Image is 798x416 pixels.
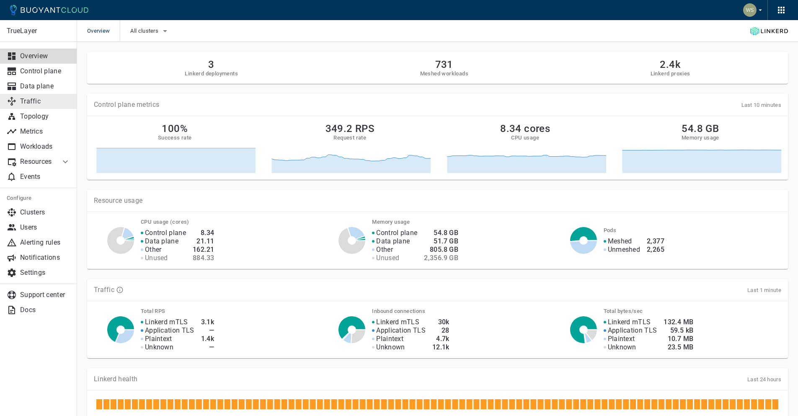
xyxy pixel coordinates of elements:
[193,245,214,254] h4: 162.21
[20,208,70,217] p: Clusters
[193,254,214,262] h4: 884.33
[20,67,70,75] p: Control plane
[20,253,70,262] p: Notifications
[647,237,664,245] h4: 2,377
[651,59,690,70] h2: 2.4k
[94,375,137,383] p: Linkerd health
[145,318,188,326] p: Linkerd mTLS
[193,237,214,245] h4: 21.11
[511,134,539,141] h5: CPU usage
[145,343,173,351] p: Unknown
[608,245,640,254] p: Unmeshed
[325,123,375,134] h2: 349.2 RPS
[20,127,70,136] p: Metrics
[94,123,256,173] a: 100%Success rate
[269,123,431,173] a: 349.2 RPSRequest rate
[376,229,417,237] p: Control plane
[424,254,458,262] h4: 2,356.9 GB
[94,286,114,294] p: Traffic
[185,59,238,70] h2: 3
[94,196,781,205] p: Resource usage
[145,229,186,237] p: Control plane
[424,237,458,245] h4: 51.7 GB
[376,326,426,335] p: Application TLS
[420,70,468,77] h5: Meshed workloads
[20,52,70,60] p: Overview
[664,343,693,351] h4: 23.5 MB
[145,326,194,335] p: Application TLS
[620,123,781,173] a: 54.8 GBMemory usage
[682,134,719,141] h5: Memory usage
[432,326,449,335] h4: 28
[20,223,70,232] p: Users
[94,101,159,109] p: Control plane metrics
[20,142,70,151] p: Workloads
[743,3,757,17] img: Weichung Shaw
[20,306,70,314] p: Docs
[158,134,192,141] h5: Success rate
[7,195,70,202] h5: Configure
[185,70,238,77] h5: Linkerd deployments
[608,318,651,326] p: Linkerd mTLS
[201,318,214,326] h4: 3.1k
[432,318,449,326] h4: 30k
[651,70,690,77] h5: Linkerd proxies
[420,59,468,70] h2: 731
[444,123,606,173] a: 8.34 coresCPU usage
[162,123,188,134] h2: 100%
[432,343,449,351] h4: 12.1k
[500,123,550,134] h2: 8.34 cores
[145,254,168,262] p: Unused
[747,376,781,382] span: Last 24 hours
[682,123,719,134] h2: 54.8 GB
[432,335,449,343] h4: 4.7k
[87,20,120,42] span: Overview
[20,158,54,166] p: Resources
[376,245,393,254] p: Other
[664,326,693,335] h4: 59.5 kB
[20,269,70,277] p: Settings
[747,287,781,293] span: Last 1 minute
[20,173,70,181] p: Events
[741,102,782,108] span: Last 10 minutes
[145,237,178,245] p: Data plane
[647,245,664,254] h4: 2,265
[20,112,70,121] p: Topology
[193,229,214,237] h4: 8.34
[664,335,693,343] h4: 10.7 MB
[376,318,419,326] p: Linkerd mTLS
[116,286,124,294] svg: TLS data is compiled from traffic seen by Linkerd proxies. RPS and TCP bytes reflect both inbound...
[608,335,635,343] p: Plaintext
[7,27,70,35] p: TrueLayer
[201,335,214,343] h4: 1.4k
[333,134,366,141] h5: Request rate
[20,97,70,106] p: Traffic
[145,245,162,254] p: Other
[145,335,172,343] p: Plaintext
[376,335,403,343] p: Plaintext
[664,318,693,326] h4: 132.4 MB
[130,28,160,34] span: All clusters
[608,343,636,351] p: Unknown
[20,291,70,299] p: Support center
[376,343,405,351] p: Unknown
[424,245,458,254] h4: 805.8 GB
[201,343,214,351] h4: —
[376,237,410,245] p: Data plane
[201,326,214,335] h4: —
[20,238,70,247] p: Alerting rules
[608,237,632,245] p: Meshed
[20,82,70,90] p: Data plane
[376,254,399,262] p: Unused
[130,25,170,37] button: All clusters
[424,229,458,237] h4: 54.8 GB
[608,326,657,335] p: Application TLS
